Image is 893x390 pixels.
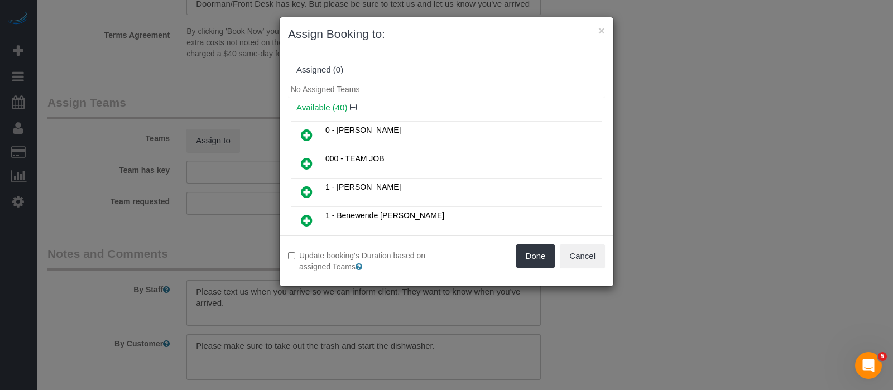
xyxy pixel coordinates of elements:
[288,252,295,259] input: Update booking's Duration based on assigned Teams
[855,352,882,379] iframe: Intercom live chat
[325,154,385,163] span: 000 - TEAM JOB
[516,244,555,268] button: Done
[288,250,438,272] label: Update booking's Duration based on assigned Teams
[325,126,401,134] span: 0 - [PERSON_NAME]
[291,85,359,94] span: No Assigned Teams
[296,65,597,75] div: Assigned (0)
[325,182,401,191] span: 1 - [PERSON_NAME]
[325,211,444,220] span: 1 - Benewende [PERSON_NAME]
[598,25,605,36] button: ×
[296,103,597,113] h4: Available (40)
[288,26,605,42] h3: Assign Booking to:
[878,352,887,361] span: 5
[560,244,605,268] button: Cancel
